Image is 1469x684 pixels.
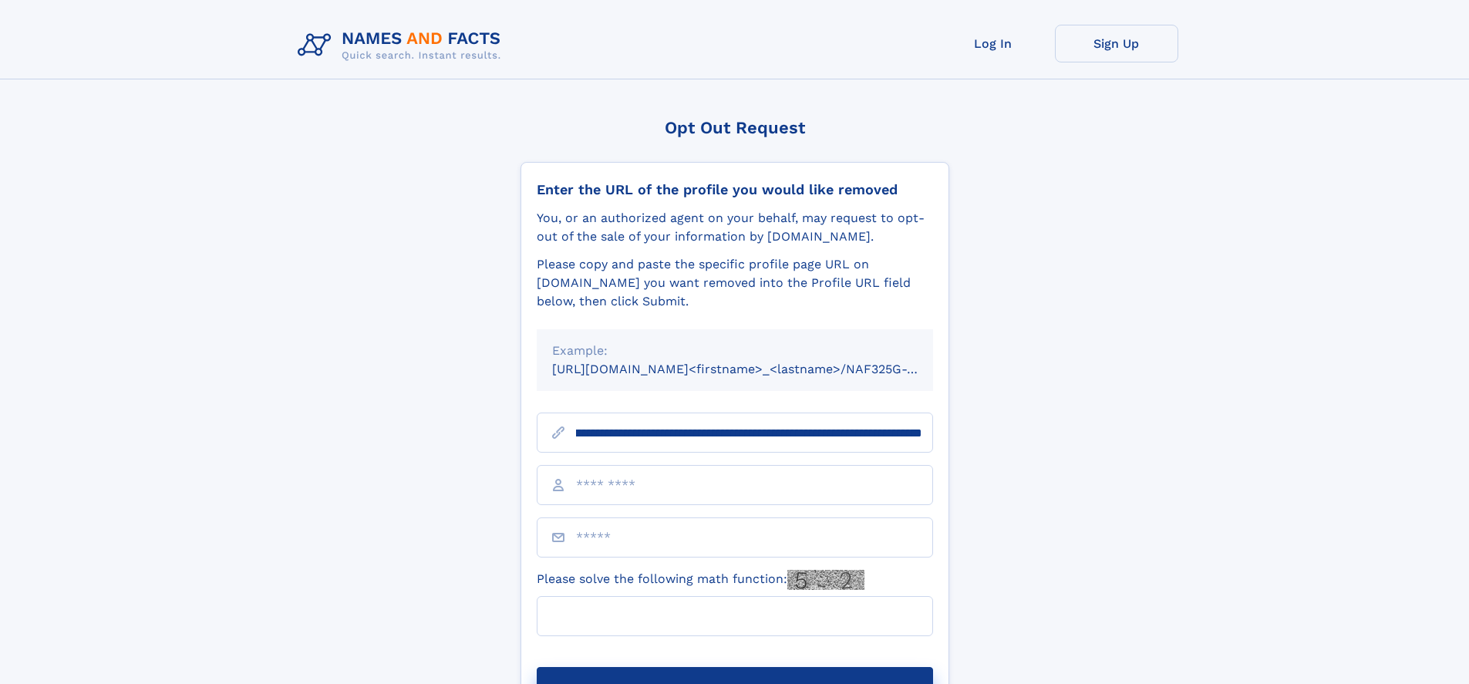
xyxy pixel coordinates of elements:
[521,118,949,137] div: Opt Out Request
[291,25,514,66] img: Logo Names and Facts
[537,570,864,590] label: Please solve the following math function:
[537,181,933,198] div: Enter the URL of the profile you would like removed
[932,25,1055,62] a: Log In
[537,209,933,246] div: You, or an authorized agent on your behalf, may request to opt-out of the sale of your informatio...
[1055,25,1178,62] a: Sign Up
[552,362,962,376] small: [URL][DOMAIN_NAME]<firstname>_<lastname>/NAF325G-xxxxxxxx
[552,342,918,360] div: Example:
[537,255,933,311] div: Please copy and paste the specific profile page URL on [DOMAIN_NAME] you want removed into the Pr...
